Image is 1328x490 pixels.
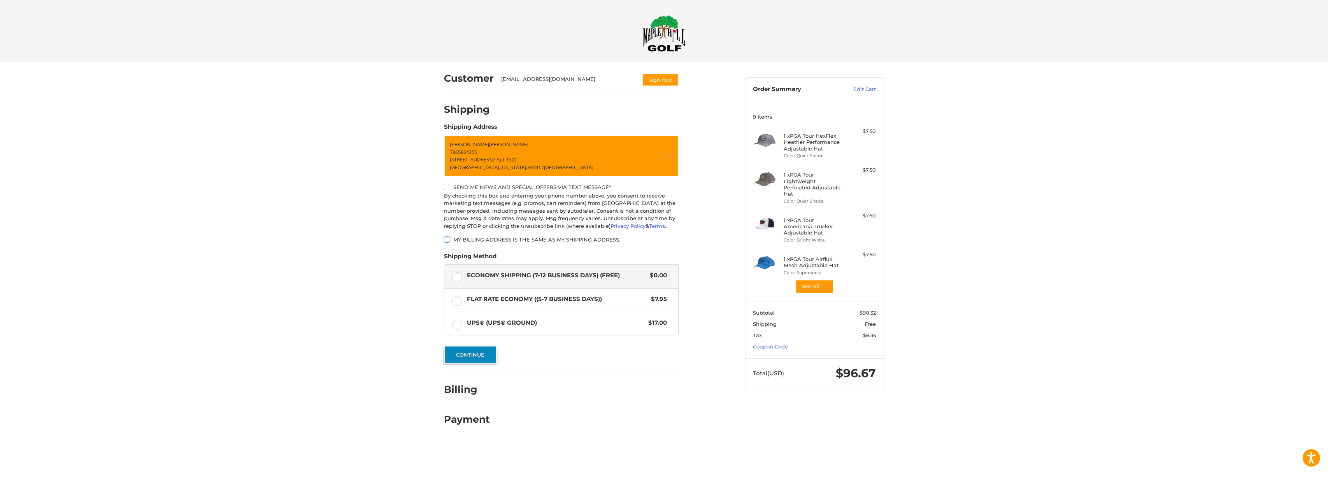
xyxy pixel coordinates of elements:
[444,413,490,425] h2: Payment
[863,332,876,338] span: $6.35
[753,310,775,316] span: Subtotal
[753,321,777,327] span: Shipping
[444,383,489,395] h2: Billing
[444,135,679,177] a: Enter or select a different address
[450,149,477,156] span: 7865864255
[784,217,844,236] h4: 1 x PGA Tour Americana Trucker Adjustable Hat
[450,156,493,163] span: [STREET_ADDRESS]
[649,223,665,229] a: Terms
[642,73,679,86] button: Sign Out
[444,346,497,364] button: Continue
[444,184,679,190] label: Send me news and special offers via text message*
[753,332,762,338] span: Tax
[502,75,635,86] div: [EMAIL_ADDRESS][DOMAIN_NAME]
[647,295,667,304] span: $7.95
[643,15,686,52] img: Maple Hill Golf
[444,252,496,264] legend: Shipping Method
[846,212,876,220] div: $7.50
[784,237,844,243] li: Color Bright White
[646,271,667,280] span: $0.00
[444,103,490,115] h2: Shipping
[489,141,528,148] span: [PERSON_NAME]
[795,280,834,294] button: See All
[444,236,679,243] label: My billing address is the same as my shipping address.
[527,164,544,171] span: 33141 /
[860,310,876,316] span: $90.32
[610,223,646,229] a: Privacy Policy
[467,271,646,280] span: Economy Shipping (7-12 Business Days) (Free)
[444,192,679,230] div: By checking this box and entering your phone number above, you consent to receive marketing text ...
[753,343,788,350] a: Coupon Code
[493,156,517,163] span: / Apt 1522
[784,198,844,205] li: Color Quiet Shade
[836,366,876,380] span: $96.67
[846,251,876,259] div: $7.50
[784,171,844,197] h4: 1 x PGA Tour Lightweight Perforated Adjustable Hat
[837,86,876,93] a: Edit Cart
[846,166,876,174] div: $7.50
[846,128,876,135] div: $7.50
[450,164,500,171] span: [GEOGRAPHIC_DATA],
[865,321,876,327] span: Free
[644,318,667,327] span: $17.00
[784,152,844,159] li: Color Quiet Shade
[450,141,489,148] span: [PERSON_NAME]
[467,318,645,327] span: UPS® (UPS® Ground)
[753,114,876,120] h3: 9 Items
[753,369,784,377] span: Total (USD)
[467,295,647,304] span: Flat Rate Economy ((5-7 Business Days))
[544,164,593,171] span: [GEOGRAPHIC_DATA]
[753,86,837,93] h3: Order Summary
[444,122,497,135] legend: Shipping Address
[500,164,527,171] span: [US_STATE],
[784,256,844,269] h4: 1 x PGA Tour Airflux Mesh Adjustable Hat
[444,72,494,84] h2: Customer
[784,269,844,276] li: Color Supersonic
[784,133,844,152] h4: 1 x PGA Tour HexFlex Heather Performance Adjustable Hat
